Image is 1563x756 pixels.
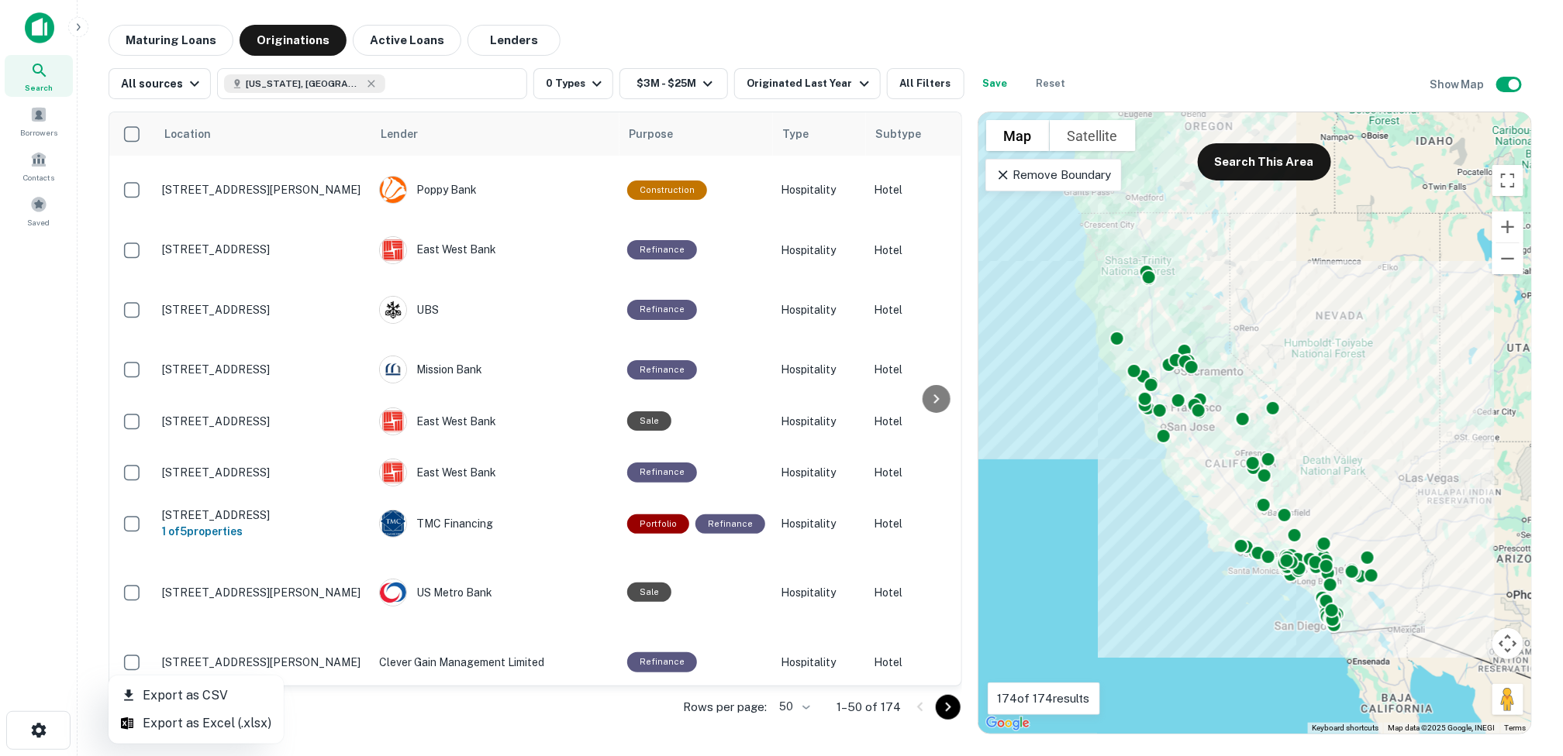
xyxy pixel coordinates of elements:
img: CSV [121,717,133,730]
iframe: Chat Widget [1485,632,1563,706]
li: Export as Excel (.xlsx) [109,710,284,737]
a: Export as CSV [109,682,284,710]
